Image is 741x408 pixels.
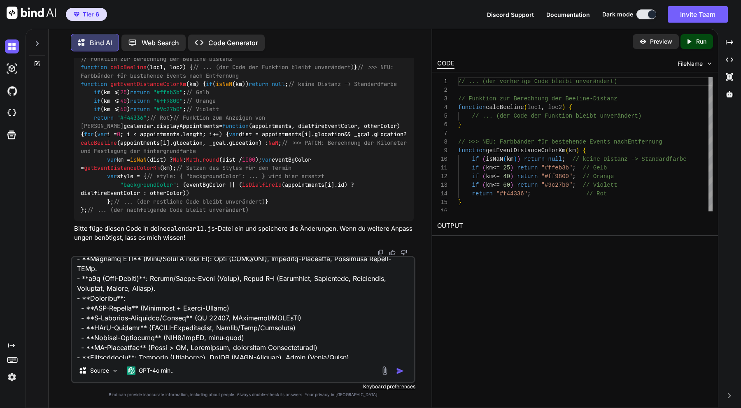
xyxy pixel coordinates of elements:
[517,156,520,162] span: )
[573,156,687,162] span: // keine Distanz -> Standardfarbe
[493,165,500,171] span: <=
[83,10,99,19] span: Tier 6
[120,106,127,113] span: 60
[548,156,562,162] span: null
[437,121,447,129] div: 6
[486,156,503,162] span: isNaN
[222,122,249,130] span: function
[107,156,117,163] span: var
[262,156,272,163] span: var
[503,182,510,188] span: 60
[84,131,94,138] span: for
[562,156,566,162] span: ;
[486,165,493,171] span: km
[510,165,513,171] span: )
[147,173,324,180] span: // style: { "backgroundColor": ... } wird hier ersetzt
[377,249,384,256] img: copy
[90,38,112,48] p: Bind AI
[81,139,410,155] span: // >>> PATCH: Berechnung der Kilometer und Festlegung der Hintergrundfarbe
[482,156,486,162] span: (
[541,104,545,111] span: ,
[458,121,461,128] span: }
[586,190,607,197] span: // Rot
[153,106,183,113] span: "#9c27b0"
[678,60,703,68] span: FileName
[548,104,562,111] span: loc2
[486,182,493,188] span: km
[338,181,344,188] span: id
[183,131,203,138] span: length
[249,80,268,88] span: return
[583,147,586,154] span: {
[472,113,642,119] span: // ... (der Code der Funktion bleibt unverändert)
[216,80,232,88] span: isNaN
[142,38,179,48] p: Web Search
[94,89,100,96] span: if
[120,181,176,188] span: "backgroundColor"
[541,173,573,180] span: "#ff9800"
[546,10,590,19] button: Documentation
[401,249,407,256] img: dislike
[472,190,493,197] span: return
[242,181,282,188] span: isDialfireId
[569,104,572,111] span: {
[130,106,150,113] span: return
[242,156,255,163] span: 1000
[696,37,706,46] p: Run
[576,147,579,154] span: )
[562,104,565,111] span: )
[487,11,534,18] span: Discord Support
[437,95,447,103] div: 3
[208,38,258,48] p: Code Generator
[487,10,534,19] button: Discord Support
[458,199,461,206] span: }
[527,104,541,111] span: loc1
[81,55,232,63] span: // Funktion zur Berechnung der Beeline-Distanz
[117,114,147,121] span: "#f44336"
[437,198,447,207] div: 15
[229,139,259,146] span: gLocation
[541,182,573,188] span: "#9c27b0"
[315,131,344,138] span: glocation
[493,173,500,180] span: <=
[81,114,268,130] span: // Funktion zum Anzeigen von [PERSON_NAME]
[112,367,119,374] img: Pick Models
[437,207,447,216] div: 16
[517,182,538,188] span: return
[583,182,617,188] span: // Violett
[458,104,486,111] span: function
[650,37,672,46] p: Preview
[87,206,249,213] span: // ... (der nachfolgende Code bleibt unverändert)
[110,80,186,88] span: getEventDistanceColorKm
[517,173,538,180] span: return
[486,147,566,154] span: getEventDistanceColorKm
[458,78,617,85] span: // ... (der vorherige Code bleibt unverändert)
[110,64,147,71] span: calcBeeline
[514,156,517,162] span: )
[437,77,447,86] div: 1
[517,165,538,171] span: return
[482,165,486,171] span: (
[81,64,107,71] span: function
[5,84,19,98] img: githubDark
[437,129,447,138] div: 7
[510,182,513,188] span: )
[120,97,127,104] span: 40
[186,156,199,163] span: Math
[486,104,524,111] span: calcBeeline
[482,173,486,180] span: (
[546,11,590,18] span: Documentation
[139,366,174,375] p: GPT-4o min..
[493,182,500,188] span: <=
[156,122,219,130] span: displayAppointments
[150,114,170,121] span: // Rot
[74,224,414,243] p: Bitte füge diesen Code in deine -Datei ein und speichere die Änderungen. Wenn du weitere Anpassun...
[437,138,447,146] div: 8
[583,173,614,180] span: // Orange
[668,6,728,23] button: Invite Team
[268,139,278,146] span: NaN
[472,182,479,188] span: if
[437,155,447,164] div: 10
[437,86,447,95] div: 2
[206,80,212,88] span: if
